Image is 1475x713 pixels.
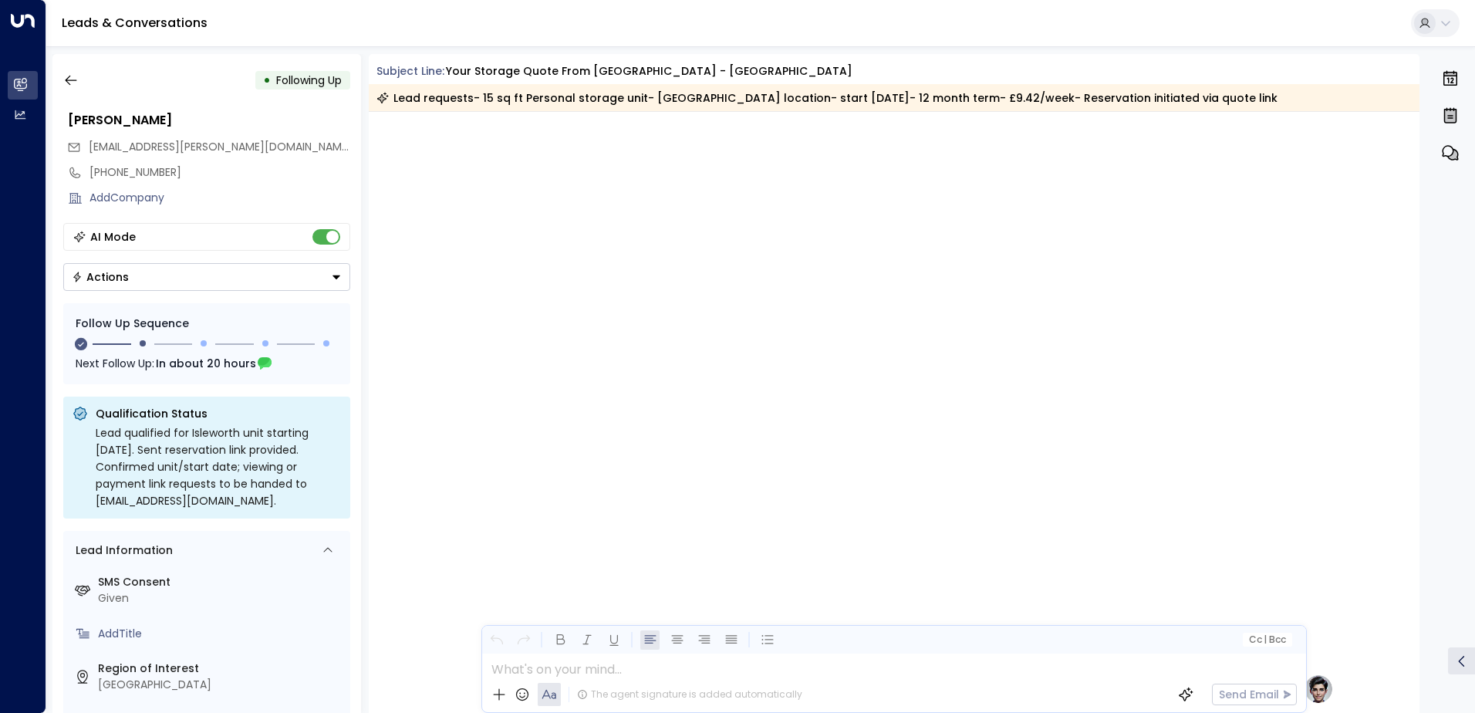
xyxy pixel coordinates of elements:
[514,630,533,650] button: Redo
[487,630,506,650] button: Undo
[96,424,341,509] div: Lead qualified for Isleworth unit starting [DATE]. Sent reservation link provided. Confirmed unit...
[90,229,136,245] div: AI Mode
[98,590,344,607] div: Given
[76,355,338,372] div: Next Follow Up:
[68,111,350,130] div: [PERSON_NAME]
[446,63,852,79] div: Your storage quote from [GEOGRAPHIC_DATA] - [GEOGRAPHIC_DATA]
[276,73,342,88] span: Following Up
[98,661,344,677] label: Region of Interest
[70,542,173,559] div: Lead Information
[98,574,344,590] label: SMS Consent
[76,316,338,332] div: Follow Up Sequence
[89,190,350,206] div: AddCompany
[89,139,350,155] span: moeez.naqvi@gmail.com
[376,63,444,79] span: Subject Line:
[89,164,350,181] div: [PHONE_NUMBER]
[1248,634,1285,645] span: Cc Bcc
[376,90,1278,106] div: Lead requests- 15 sq ft Personal storage unit- [GEOGRAPHIC_DATA] location- start [DATE]- 12 month...
[63,263,350,291] div: Button group with a nested menu
[577,688,802,701] div: The agent signature is added automatically
[1264,634,1267,645] span: |
[96,406,341,421] p: Qualification Status
[1303,674,1334,705] img: profile-logo.png
[156,355,256,372] span: In about 20 hours
[62,14,208,32] a: Leads & Conversations
[1242,633,1291,647] button: Cc|Bcc
[263,66,271,94] div: •
[98,626,344,642] div: AddTitle
[98,677,344,693] div: [GEOGRAPHIC_DATA]
[89,139,352,154] span: [EMAIL_ADDRESS][PERSON_NAME][DOMAIN_NAME]
[63,263,350,291] button: Actions
[72,270,129,284] div: Actions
